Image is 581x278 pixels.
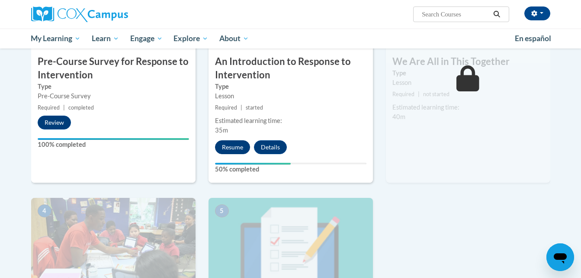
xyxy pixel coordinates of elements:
[392,78,544,87] div: Lesson
[215,126,228,134] span: 35m
[392,91,414,97] span: Required
[38,82,189,91] label: Type
[215,82,366,91] label: Type
[509,29,557,48] a: En español
[209,55,373,82] h3: An Introduction to Response to Intervention
[515,34,551,43] span: En español
[214,29,254,48] a: About
[38,116,71,129] button: Review
[38,204,51,217] span: 4
[168,29,214,48] a: Explore
[254,140,287,154] button: Details
[86,29,125,48] a: Learn
[246,104,263,111] span: started
[418,91,420,97] span: |
[31,6,128,22] img: Cox Campus
[38,138,189,140] div: Your progress
[26,29,87,48] a: My Learning
[38,104,60,111] span: Required
[219,33,249,44] span: About
[392,103,544,112] div: Estimated learning time:
[38,91,189,101] div: Pre-Course Survey
[215,91,366,101] div: Lesson
[423,91,449,97] span: not started
[215,140,250,154] button: Resume
[31,6,196,22] a: Cox Campus
[31,33,80,44] span: My Learning
[92,33,119,44] span: Learn
[215,204,229,217] span: 5
[68,104,94,111] span: completed
[392,68,544,78] label: Type
[31,55,196,82] h3: Pre-Course Survey for Response to Intervention
[421,9,490,19] input: Search Courses
[392,113,405,120] span: 40m
[241,104,242,111] span: |
[524,6,550,20] button: Account Settings
[546,243,574,271] iframe: Button to launch messaging window
[18,29,563,48] div: Main menu
[215,165,366,174] label: 50% completed
[490,9,503,19] button: Search
[38,140,189,149] label: 100% completed
[215,116,366,126] div: Estimated learning time:
[125,29,168,48] a: Engage
[386,55,550,68] h3: We Are All in This Together
[130,33,163,44] span: Engage
[173,33,208,44] span: Explore
[215,163,291,165] div: Your progress
[215,104,237,111] span: Required
[63,104,65,111] span: |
